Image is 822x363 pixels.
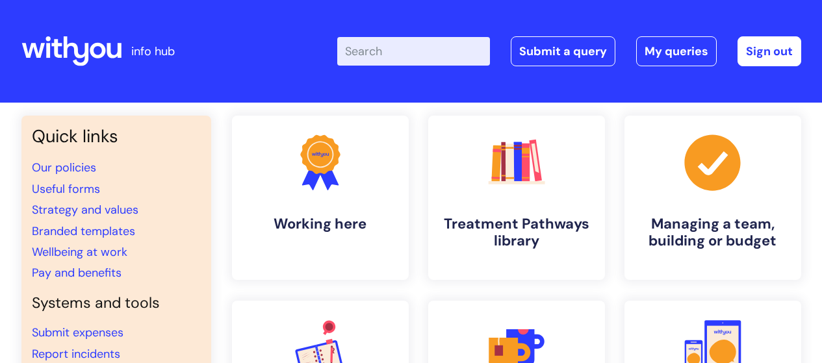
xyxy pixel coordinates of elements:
a: Working here [232,116,409,280]
a: Strategy and values [32,202,138,218]
a: Submit expenses [32,325,123,340]
a: Treatment Pathways library [428,116,605,280]
a: Pay and benefits [32,265,122,281]
h4: Managing a team, building or budget [635,216,791,250]
h4: Systems and tools [32,294,201,312]
h3: Quick links [32,126,201,147]
h4: Working here [242,216,398,232]
a: Sign out [738,36,801,66]
h4: Treatment Pathways library [439,216,595,250]
a: My queries [636,36,717,66]
a: Our policies [32,160,96,175]
a: Submit a query [511,36,615,66]
a: Managing a team, building or budget [624,116,801,280]
div: | - [337,36,801,66]
a: Useful forms [32,181,100,197]
a: Wellbeing at work [32,244,127,260]
p: info hub [131,41,175,62]
input: Search [337,37,490,66]
a: Branded templates [32,223,135,239]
